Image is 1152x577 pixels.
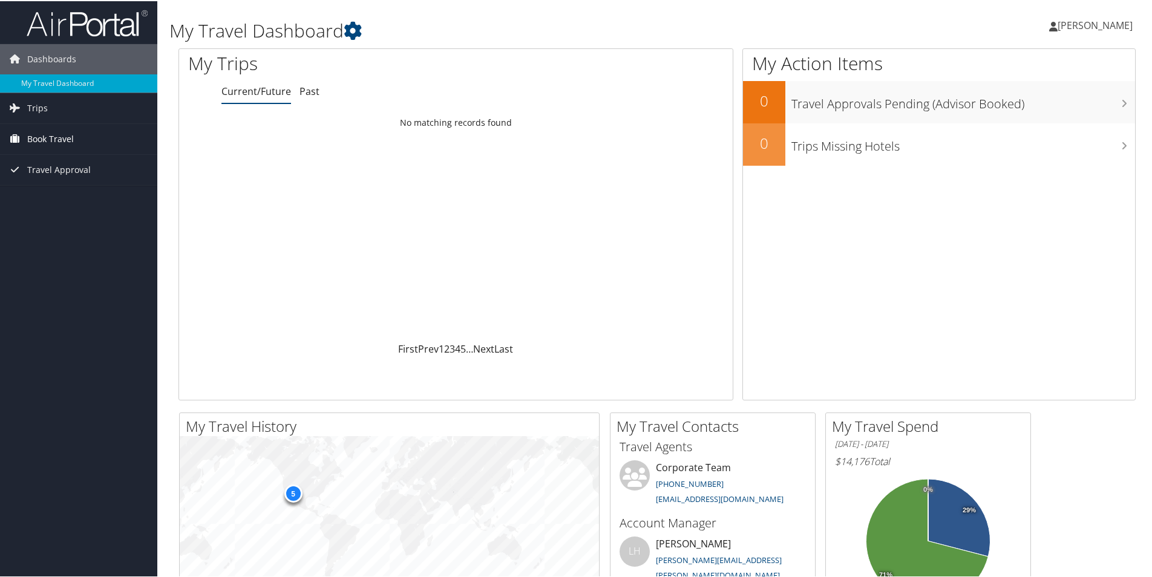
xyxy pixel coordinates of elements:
h2: 0 [743,132,785,152]
div: LH [620,535,650,566]
a: 0Travel Approvals Pending (Advisor Booked) [743,80,1135,122]
a: [PERSON_NAME] [1049,6,1145,42]
span: … [466,341,473,354]
a: 1 [439,341,444,354]
a: Current/Future [221,83,291,97]
a: Past [299,83,319,97]
a: [EMAIL_ADDRESS][DOMAIN_NAME] [656,492,784,503]
a: Last [494,341,513,354]
tspan: 29% [963,506,976,513]
a: 4 [455,341,460,354]
a: 3 [450,341,455,354]
td: No matching records found [179,111,733,132]
a: Next [473,341,494,354]
h2: My Travel Spend [832,415,1030,435]
span: Dashboards [27,43,76,73]
div: 5 [284,483,302,501]
span: $14,176 [835,454,869,467]
h3: Trips Missing Hotels [791,131,1135,154]
h2: 0 [743,90,785,110]
a: 0Trips Missing Hotels [743,122,1135,165]
h3: Travel Approvals Pending (Advisor Booked) [791,88,1135,111]
h3: Travel Agents [620,437,806,454]
tspan: 0% [923,485,933,492]
span: [PERSON_NAME] [1058,18,1133,31]
li: Corporate Team [614,459,812,509]
span: Trips [27,92,48,122]
a: First [398,341,418,354]
a: Prev [418,341,439,354]
h6: [DATE] - [DATE] [835,437,1021,449]
h3: Account Manager [620,513,806,530]
h1: My Travel Dashboard [169,17,820,42]
span: Book Travel [27,123,74,153]
a: 5 [460,341,466,354]
span: Travel Approval [27,154,91,184]
h2: My Travel Contacts [617,415,815,435]
h2: My Travel History [186,415,599,435]
a: 2 [444,341,450,354]
img: airportal-logo.png [27,8,148,36]
h1: My Action Items [743,50,1135,75]
h6: Total [835,454,1021,467]
a: [PHONE_NUMBER] [656,477,724,488]
h1: My Trips [188,50,493,75]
